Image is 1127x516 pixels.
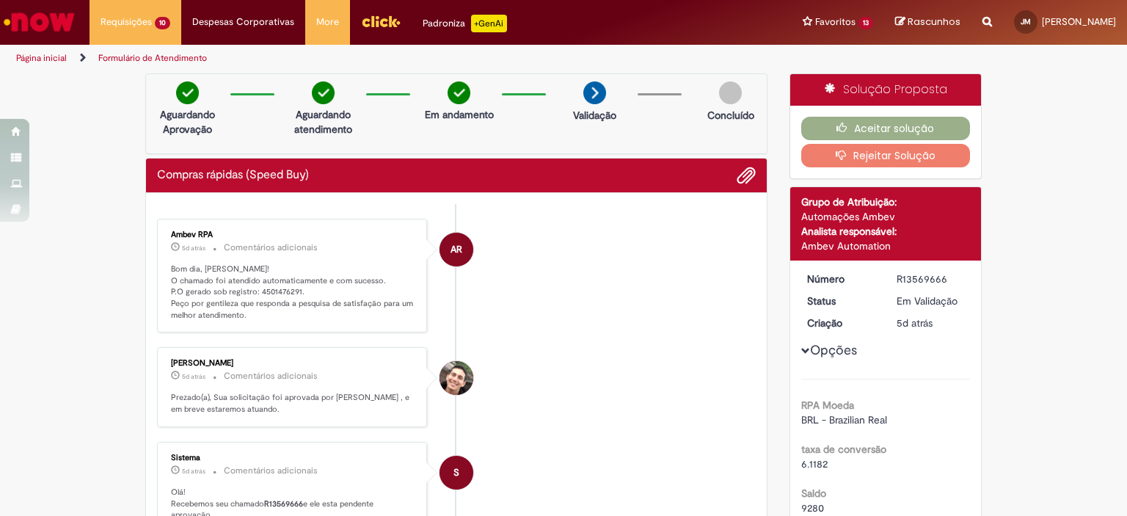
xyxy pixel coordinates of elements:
div: System [440,456,473,490]
span: Favoritos [815,15,856,29]
img: arrow-next.png [583,81,606,104]
button: Adicionar anexos [737,166,756,185]
span: JM [1021,17,1031,26]
img: check-circle-green.png [312,81,335,104]
time: 26/09/2025 10:15:02 [182,467,205,476]
small: Comentários adicionais [224,465,318,477]
div: Padroniza [423,15,507,32]
b: taxa de conversão [801,443,886,456]
span: [PERSON_NAME] [1042,15,1116,28]
span: 9280 [801,501,824,515]
p: Em andamento [425,107,494,122]
span: 5d atrás [182,372,205,381]
p: Concluído [707,108,754,123]
a: Rascunhos [895,15,960,29]
p: Prezado(a), Sua solicitação foi aprovada por [PERSON_NAME] , e em breve estaremos atuando. [171,392,415,415]
p: Aguardando atendimento [288,107,359,137]
small: Comentários adicionais [224,241,318,254]
div: [PERSON_NAME] [171,359,415,368]
dt: Criação [796,316,886,330]
time: 26/09/2025 10:14:50 [897,316,933,330]
span: S [453,455,459,490]
small: Comentários adicionais [224,370,318,382]
div: Herbert Siqueira Jacinto [440,361,473,395]
img: ServiceNow [1,7,77,37]
button: Rejeitar Solução [801,144,971,167]
p: Aguardando Aprovação [152,107,223,137]
span: 6.1182 [801,457,828,470]
div: Em Validação [897,294,965,308]
span: 5d atrás [182,467,205,476]
time: 26/09/2025 11:14:21 [182,244,205,252]
div: Automações Ambev [801,209,971,224]
span: 5d atrás [897,316,933,330]
ul: Trilhas de página [11,45,740,72]
p: Bom dia, [PERSON_NAME]! O chamado foi atendido automaticamente e com sucesso. P.O gerado sob regi... [171,264,415,321]
div: 26/09/2025 10:14:50 [897,316,965,330]
div: Analista responsável: [801,224,971,239]
img: check-circle-green.png [176,81,199,104]
b: Saldo [801,487,826,500]
span: 13 [858,17,873,29]
p: +GenAi [471,15,507,32]
span: More [316,15,339,29]
div: Solução Proposta [790,74,982,106]
dt: Número [796,272,886,286]
span: AR [451,232,462,267]
div: Ambev RPA [171,230,415,239]
span: Despesas Corporativas [192,15,294,29]
div: R13569666 [897,272,965,286]
b: R13569666 [264,498,303,509]
time: 26/09/2025 10:28:00 [182,372,205,381]
div: Grupo de Atribuição: [801,195,971,209]
img: img-circle-grey.png [719,81,742,104]
a: Formulário de Atendimento [98,52,207,64]
h2: Compras rápidas (Speed Buy) Histórico de tíquete [157,169,309,182]
img: check-circle-green.png [448,81,470,104]
p: Validação [573,108,616,123]
div: Ambev Automation [801,239,971,253]
span: Rascunhos [908,15,960,29]
div: Sistema [171,454,415,462]
b: RPA Moeda [801,399,854,412]
span: BRL - Brazilian Real [801,413,887,426]
span: 5d atrás [182,244,205,252]
a: Página inicial [16,52,67,64]
span: 10 [155,17,170,29]
span: Requisições [101,15,152,29]
div: Ambev RPA [440,233,473,266]
dt: Status [796,294,886,308]
button: Aceitar solução [801,117,971,140]
img: click_logo_yellow_360x200.png [361,10,401,32]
